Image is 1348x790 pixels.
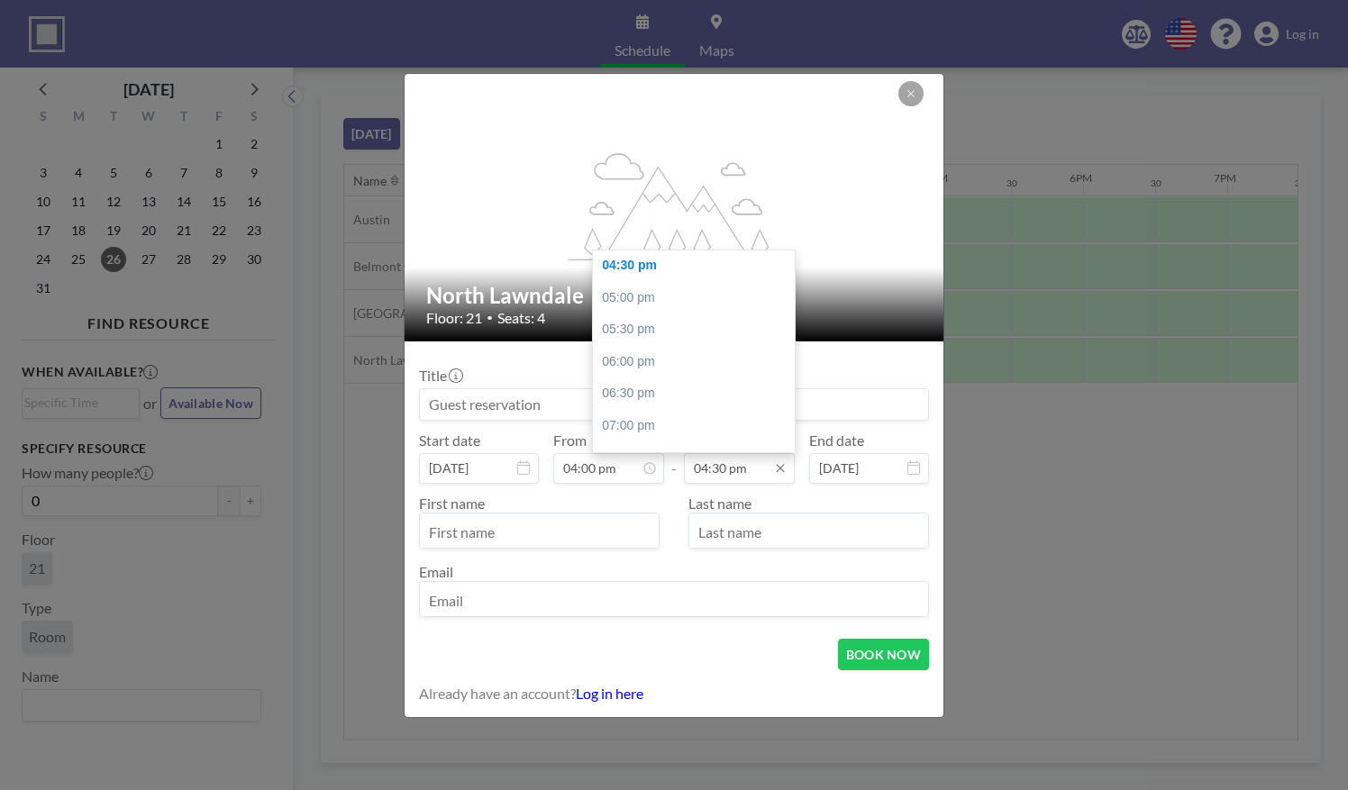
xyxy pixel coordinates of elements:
[593,250,804,282] div: 04:30 pm
[553,431,587,449] label: From
[420,586,928,616] input: Email
[419,685,576,703] span: Already have an account?
[809,431,864,449] label: End date
[838,639,929,670] button: BOOK NOW
[593,410,804,442] div: 07:00 pm
[420,389,928,420] input: Guest reservation
[689,517,928,548] input: Last name
[426,309,482,327] span: Floor: 21
[420,517,659,548] input: First name
[419,495,485,512] label: First name
[419,367,461,385] label: Title
[426,282,924,309] h2: North Lawndale
[419,431,480,449] label: Start date
[593,313,804,346] div: 05:30 pm
[593,346,804,378] div: 06:00 pm
[593,282,804,314] div: 05:00 pm
[671,438,677,477] span: -
[593,377,804,410] div: 06:30 pm
[576,685,643,702] a: Log in here
[419,563,453,580] label: Email
[487,311,493,324] span: •
[688,495,751,512] label: Last name
[593,442,804,475] div: 07:30 pm
[497,309,545,327] span: Seats: 4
